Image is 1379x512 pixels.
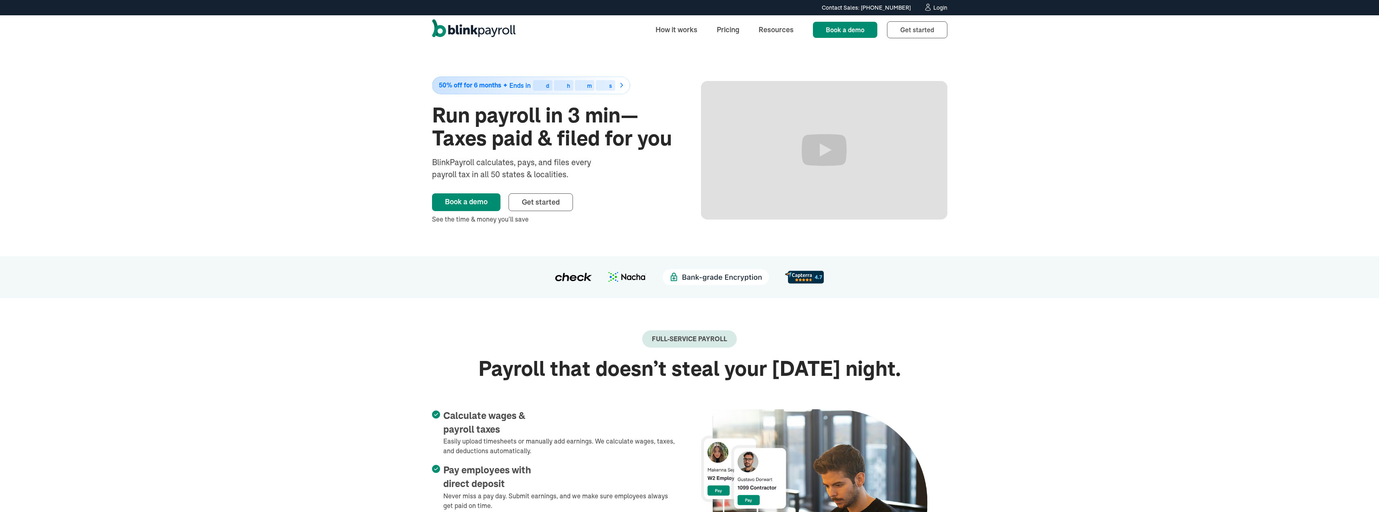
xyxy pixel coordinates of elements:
[432,464,678,510] li: Never miss a pay day. Submit earnings, and we make sure employees always get paid on time.
[432,104,678,150] h1: Run payroll in 3 min—Taxes paid & filed for you
[509,193,573,211] a: Get started
[822,4,911,12] div: Contact Sales: [PHONE_NUMBER]
[522,197,560,207] span: Get started
[609,83,612,89] div: s
[710,21,746,38] a: Pricing
[900,26,934,34] span: Get started
[443,410,525,435] span: Calculate wages & payroll taxes
[587,83,592,89] div: m
[785,271,824,283] img: d56c0860-961d-46a8-819e-eda1494028f8.svg
[432,214,678,224] div: See the time & money you’ll save
[432,193,500,211] a: Book a demo
[752,21,800,38] a: Resources
[432,357,947,380] h2: Payroll that doesn’t steal your [DATE] night.
[652,335,727,343] div: Full-Service payroll
[432,409,678,456] li: Easily upload timesheets or manually add earnings. We calculate wages, taxes, and deductions auto...
[826,26,864,34] span: Book a demo
[432,156,612,180] div: BlinkPayroll calculates, pays, and files every payroll tax in all 50 states & localities.
[546,83,549,89] div: d
[439,82,501,89] span: 50% off for 6 months
[509,81,531,89] span: Ends in
[813,22,877,38] a: Book a demo
[924,3,947,12] a: Login
[443,465,531,489] span: Pay employees with direct deposit
[701,81,947,220] iframe: Run Payroll in 3 min with BlinkPayroll
[567,83,570,89] div: h
[432,77,678,94] a: 50% off for 6 monthsEnds indhms
[887,21,947,38] a: Get started
[933,5,947,10] div: Login
[649,21,704,38] a: How it works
